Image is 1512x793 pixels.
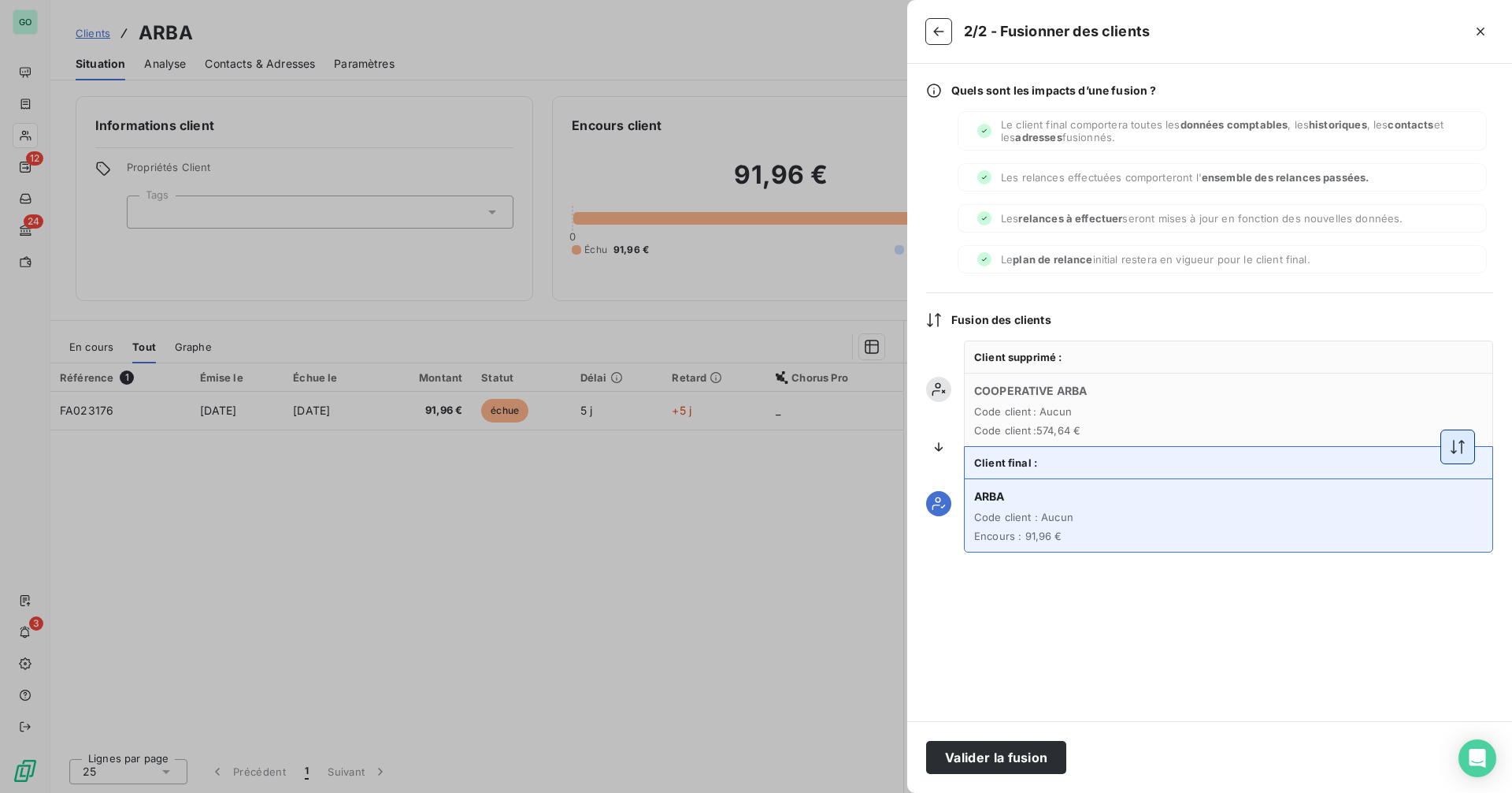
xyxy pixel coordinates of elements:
[1013,253,1092,266] span: plan de relance
[964,20,1150,43] h5: 2/2 - Fusionner des clients
[1001,118,1467,143] span: Le client final comportera toutes les , les , les et les fusionnés.
[1458,739,1496,777] div: Open Intercom Messenger
[951,312,1051,328] span: Fusion des clients
[1180,118,1288,131] span: données comptables
[1388,118,1433,131] span: contacts
[1001,171,1369,184] span: Les relances effectuées comporteront l'
[1309,118,1367,131] span: historiques
[926,741,1066,774] button: Valider la fusion
[951,83,1157,99] span: Quels sont les impacts d’une fusion ?
[1001,253,1310,266] span: Le initial restera en vigueur pour le client final.
[1018,212,1122,225] span: relances à effectuer
[1001,212,1403,225] span: Les seront mises à jour en fonction des nouvelles données.
[1202,171,1369,184] span: ensemble des relances passées.
[1015,131,1062,143] span: adresses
